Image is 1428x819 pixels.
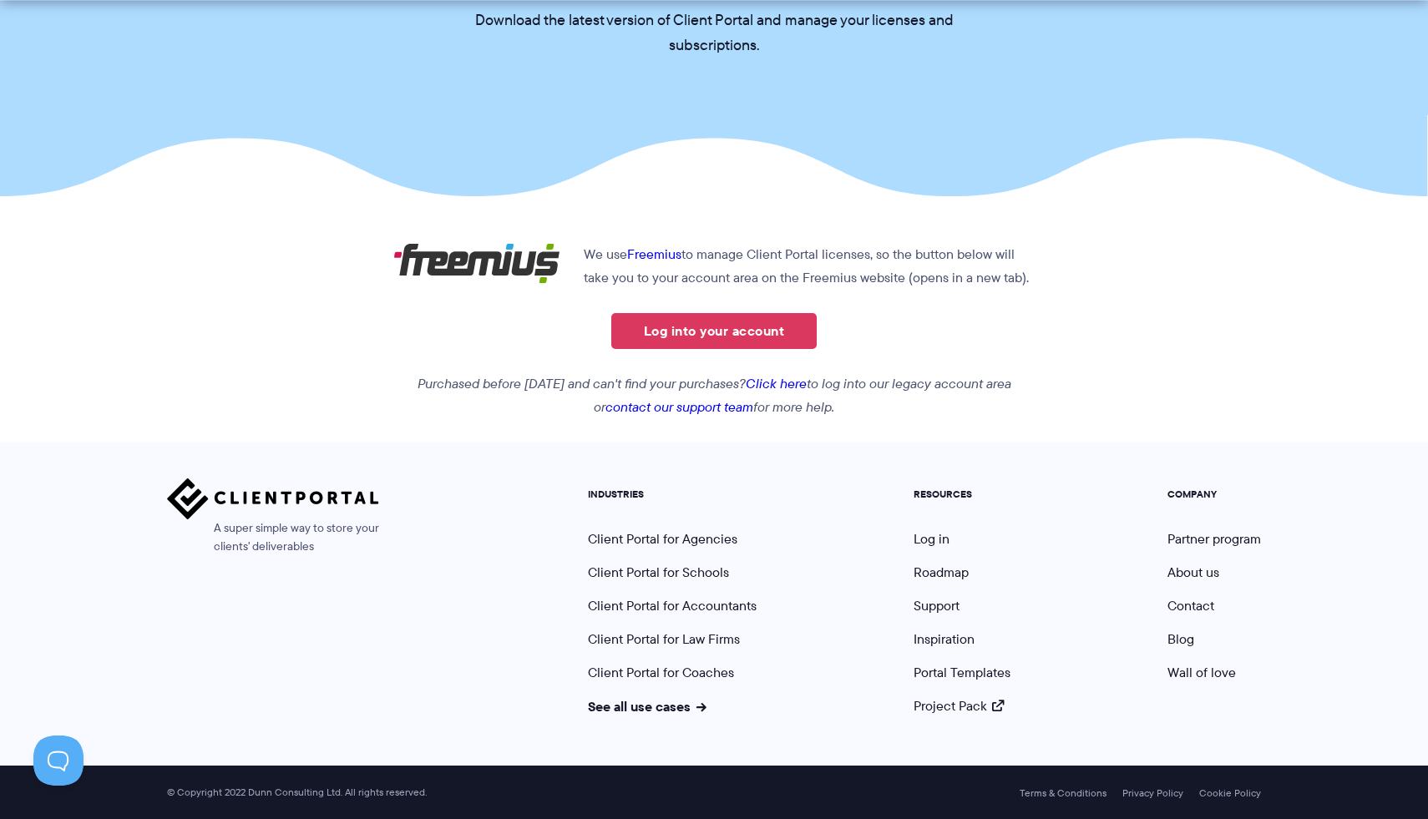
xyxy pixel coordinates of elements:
a: About us [1167,563,1219,582]
a: Client Portal for Schools [588,563,729,582]
a: Log in [914,529,949,549]
a: Support [914,596,960,615]
a: Cookie Policy [1199,787,1261,799]
a: Client Portal for Agencies [588,529,737,549]
a: Freemius [627,245,681,264]
h5: INDUSTRIES [588,488,757,500]
a: Blog [1167,629,1194,649]
a: Client Portal for Coaches [588,663,734,682]
a: Log into your account [611,313,817,349]
iframe: Toggle Customer Support [33,736,84,786]
img: Freemius logo [393,243,560,284]
a: Project Pack [914,696,1004,715]
a: Client Portal for Law Firms [588,629,740,649]
a: Portal Templates [914,663,1010,682]
a: Contact [1167,596,1214,615]
em: Purchased before [DATE] and can't find your purchases? to log into our legacy account area or for... [418,374,1011,417]
h5: COMPANY [1167,488,1261,500]
a: contact our support team [605,397,753,417]
a: Click here [746,374,807,393]
a: Inspiration [914,629,975,649]
a: Privacy Policy [1122,787,1183,799]
a: Terms & Conditions [1020,787,1106,799]
h5: RESOURCES [914,488,1010,500]
span: A super simple way to store your clients' deliverables [167,519,379,556]
span: © Copyright 2022 Dunn Consulting Ltd. All rights reserved. [159,786,435,799]
a: See all use cases [588,696,706,716]
a: Partner program [1167,529,1261,549]
p: Download the latest version of Client Portal and manage your licenses and subscriptions. [463,8,965,58]
a: Roadmap [914,563,969,582]
a: Wall of love [1167,663,1236,682]
a: Client Portal for Accountants [588,596,757,615]
p: We use to manage Client Portal licenses, so the button below will take you to your account area o... [393,243,1036,290]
